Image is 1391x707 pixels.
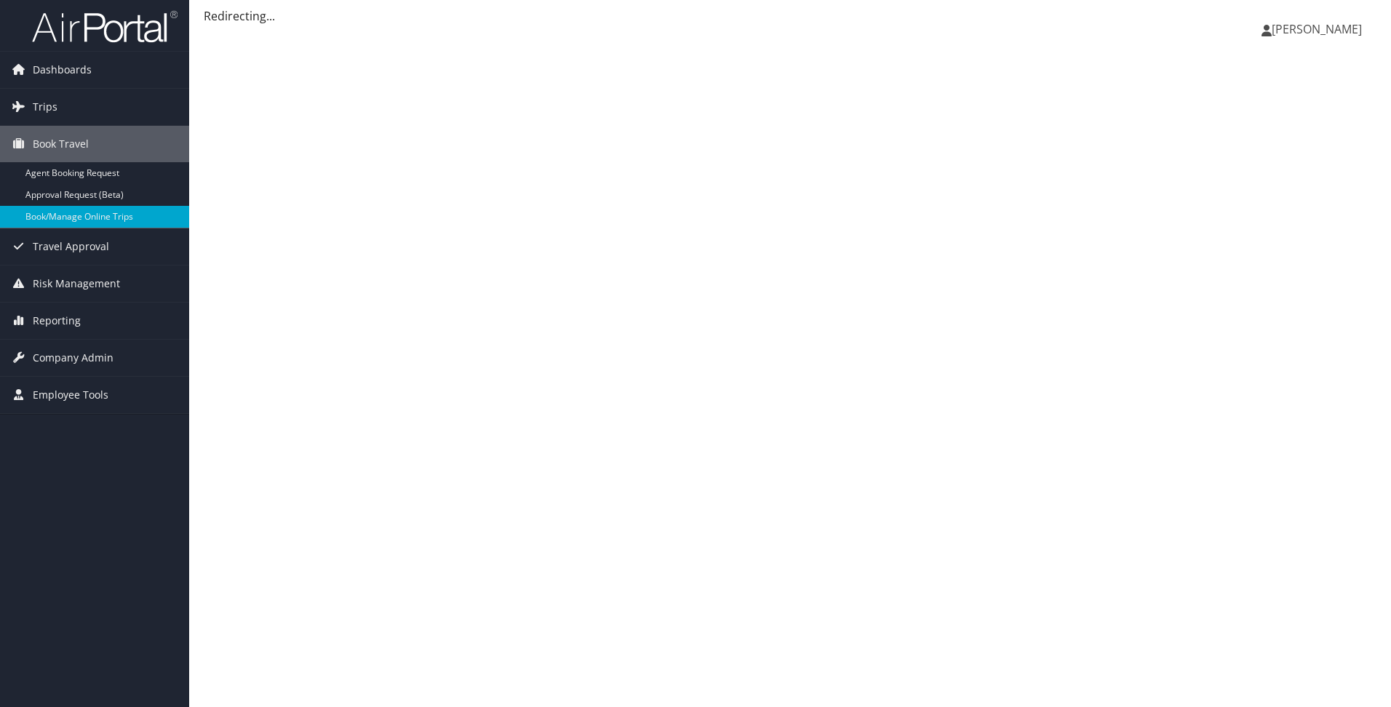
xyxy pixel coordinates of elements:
span: Book Travel [33,126,89,162]
span: Trips [33,89,57,125]
a: [PERSON_NAME] [1262,7,1376,51]
span: Company Admin [33,340,113,376]
span: [PERSON_NAME] [1272,21,1362,37]
span: Dashboards [33,52,92,88]
div: Redirecting... [204,7,1376,25]
span: Travel Approval [33,228,109,265]
span: Employee Tools [33,377,108,413]
span: Reporting [33,303,81,339]
span: Risk Management [33,265,120,302]
img: airportal-logo.png [32,9,178,44]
